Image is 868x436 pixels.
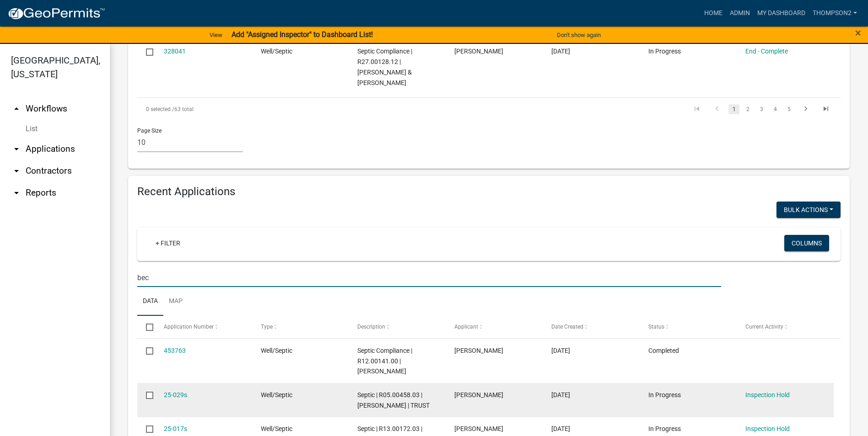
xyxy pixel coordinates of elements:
[357,391,430,409] span: Septic | R05.00458.03 | NADEAN A BECKER | TRUST
[11,165,22,176] i: arrow_drop_down
[783,104,794,114] a: 5
[648,391,681,399] span: In Progress
[708,104,726,114] a: go to previous page
[648,324,664,330] span: Status
[454,425,503,432] span: Shari Bartlett
[349,316,446,338] datatable-header-cell: Description
[551,347,570,354] span: 07/23/2025
[855,27,861,38] button: Close
[261,48,292,55] span: Well/Septic
[727,101,741,117] li: page 1
[745,324,783,330] span: Current Activity
[164,48,186,55] a: 328041
[745,425,790,432] a: Inspection Hold
[648,48,681,55] span: In Progress
[232,30,373,39] strong: Add "Assigned Inspector" to Dashboard List!
[784,235,829,251] button: Columns
[817,104,835,114] a: go to last page
[146,106,174,112] span: 0 selected /
[551,324,583,330] span: Date Created
[261,425,292,432] span: Well/Septic
[148,235,188,251] a: + Filter
[701,5,726,22] a: Home
[137,98,415,121] div: 63 total
[770,104,781,114] a: 4
[742,104,753,114] a: 2
[551,48,570,55] span: 10/25/2024
[261,391,292,399] span: Well/Septic
[737,316,834,338] datatable-header-cell: Current Activity
[11,103,22,114] i: arrow_drop_up
[206,27,226,43] a: View
[726,5,754,22] a: Admin
[755,101,768,117] li: page 3
[855,27,861,39] span: ×
[155,316,252,338] datatable-header-cell: Application Number
[648,347,679,354] span: Completed
[164,324,214,330] span: Application Number
[756,104,767,114] a: 3
[745,391,790,399] a: Inspection Hold
[688,104,706,114] a: go to first page
[776,202,841,218] button: Bulk Actions
[137,287,163,316] a: Data
[768,101,782,117] li: page 4
[745,48,788,55] a: End - Complete
[754,5,809,22] a: My Dashboard
[261,324,273,330] span: Type
[164,391,187,399] a: 25-029s
[797,104,814,114] a: go to next page
[11,144,22,154] i: arrow_drop_down
[809,5,861,22] a: Thompson2
[454,347,503,354] span: Darrin
[454,391,503,399] span: Shari Bartlett
[551,391,570,399] span: 07/03/2025
[454,324,478,330] span: Applicant
[553,27,604,43] button: Don't show again
[261,347,292,354] span: Well/Septic
[11,187,22,198] i: arrow_drop_down
[446,316,543,338] datatable-header-cell: Applicant
[163,287,188,316] a: Map
[543,316,640,338] datatable-header-cell: Date Created
[357,324,385,330] span: Description
[137,268,721,287] input: Search for applications
[551,425,570,432] span: 06/03/2025
[728,104,739,114] a: 1
[782,101,796,117] li: page 5
[137,316,155,338] datatable-header-cell: Select
[640,316,737,338] datatable-header-cell: Status
[357,347,412,375] span: Septic Compliance | R12.00141.00 | BRENT R BECK
[137,185,841,198] h4: Recent Applications
[454,48,503,55] span: Darrin
[164,425,187,432] a: 25-017s
[252,316,349,338] datatable-header-cell: Type
[648,425,681,432] span: In Progress
[164,347,186,354] a: 453763
[741,101,755,117] li: page 2
[357,48,412,86] span: Septic Compliance | R27.00128.12 | CARLSON,JOEL L & DONNA L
